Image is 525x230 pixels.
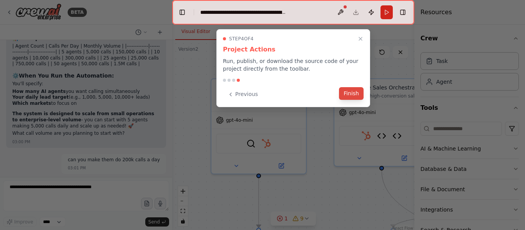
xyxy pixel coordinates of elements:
[223,45,364,54] h3: Project Actions
[229,36,254,42] span: Step 4 of 4
[223,88,262,101] button: Previous
[356,34,365,43] button: Close walkthrough
[177,7,188,18] button: Hide left sidebar
[223,57,364,73] p: Run, publish, or download the source code of your project directly from the toolbar.
[339,87,364,100] button: Finish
